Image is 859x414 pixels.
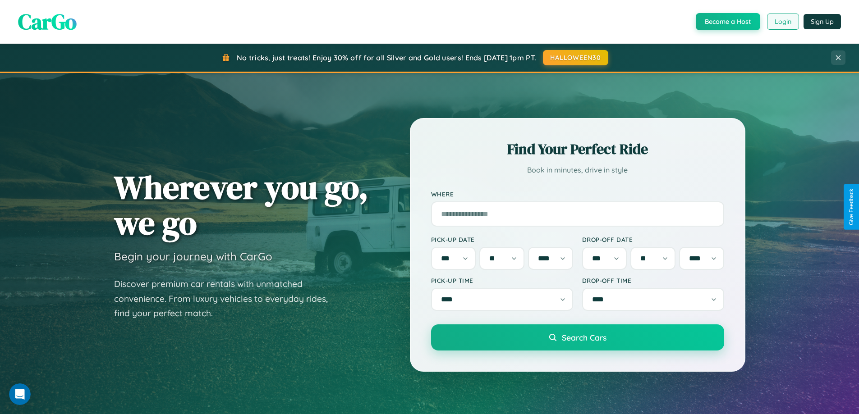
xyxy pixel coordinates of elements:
[431,190,724,198] label: Where
[431,277,573,284] label: Pick-up Time
[431,324,724,350] button: Search Cars
[582,236,724,243] label: Drop-off Date
[543,50,608,65] button: HALLOWEEN30
[114,169,368,241] h1: Wherever you go, we go
[696,13,760,30] button: Become a Host
[114,250,272,263] h3: Begin your journey with CarGo
[582,277,724,284] label: Drop-off Time
[114,277,340,321] p: Discover premium car rentals with unmatched convenience. From luxury vehicles to everyday rides, ...
[237,53,536,62] span: No tricks, just treats! Enjoy 30% off for all Silver and Gold users! Ends [DATE] 1pm PT.
[9,383,31,405] iframe: Intercom live chat
[804,14,841,29] button: Sign Up
[562,332,606,342] span: Search Cars
[767,14,799,30] button: Login
[431,139,724,159] h2: Find Your Perfect Ride
[18,7,77,36] span: CarGo
[431,236,573,243] label: Pick-up Date
[431,164,724,177] p: Book in minutes, drive in style
[848,189,854,225] div: Give Feedback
